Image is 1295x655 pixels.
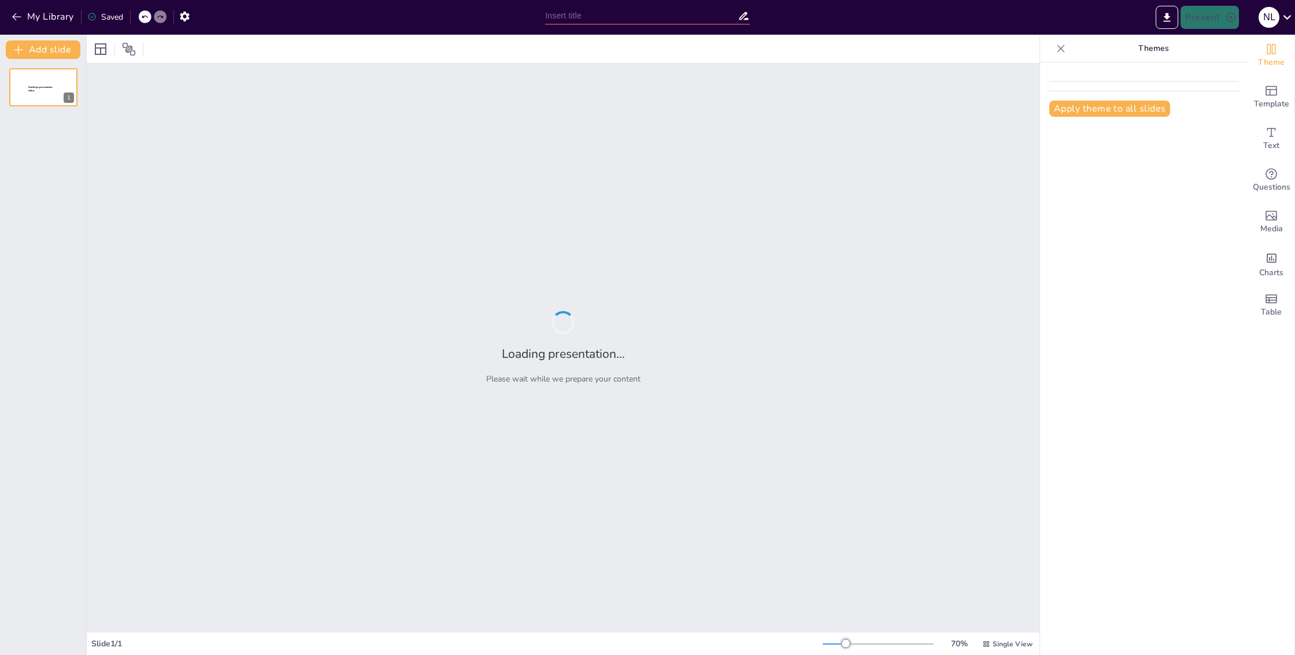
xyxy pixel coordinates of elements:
button: Add slide [6,40,80,59]
div: 1 [64,92,74,103]
button: Present [1181,6,1238,29]
button: Apply theme to all slides [1049,101,1170,117]
span: Theme [1258,56,1285,69]
input: Insert title [545,8,737,24]
div: 70 % [945,638,973,649]
div: Layout [91,40,110,58]
span: Table [1261,306,1282,319]
span: Single View [993,639,1033,649]
div: Slide 1 / 1 [91,638,823,649]
p: Themes [1070,35,1237,62]
p: Please wait while we prepare your content [486,373,641,384]
span: Sendsteps presentation editor [28,86,53,92]
span: Position [122,42,136,56]
button: Export to PowerPoint [1156,6,1178,29]
span: Text [1263,139,1279,152]
span: Template [1254,98,1289,110]
div: Add ready made slides [1248,76,1294,118]
h2: Loading presentation... [502,346,625,362]
span: Media [1260,223,1283,235]
button: My Library [9,8,79,26]
span: Questions [1253,181,1290,194]
div: Change the overall theme [1248,35,1294,76]
button: N L [1259,6,1279,29]
div: Add text boxes [1248,118,1294,160]
div: Add images, graphics, shapes or video [1248,201,1294,243]
span: Charts [1259,267,1283,279]
div: Get real-time input from your audience [1248,160,1294,201]
div: N L [1259,7,1279,28]
div: Add a table [1248,284,1294,326]
div: 1 [9,68,77,106]
div: Saved [87,12,123,23]
div: Add charts and graphs [1248,243,1294,284]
